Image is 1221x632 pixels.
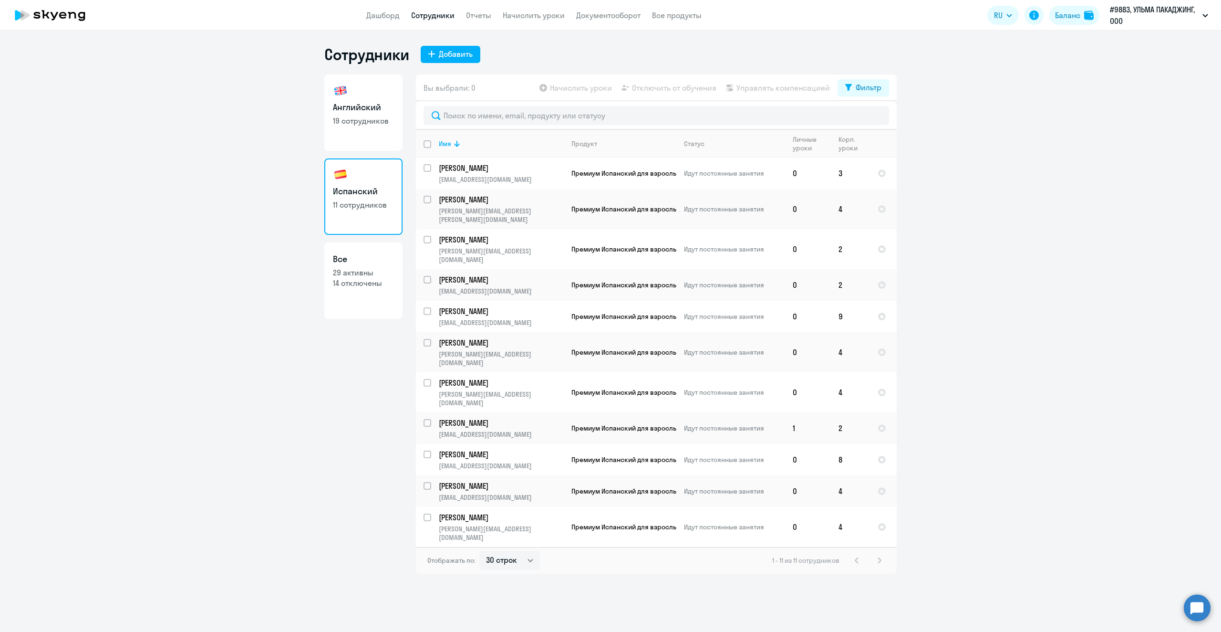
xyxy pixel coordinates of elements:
p: [PERSON_NAME] [439,337,563,348]
td: 3 [831,158,870,189]
button: #9883, УЛЬМА ПАКАДЖИНГ, ООО [1105,4,1213,27]
a: [PERSON_NAME][PERSON_NAME][EMAIL_ADDRESS][DOMAIN_NAME] [439,234,563,264]
a: [PERSON_NAME][PERSON_NAME][EMAIL_ADDRESS][DOMAIN_NAME] [439,337,563,367]
td: 0 [785,229,831,269]
a: Английский19 сотрудников [324,74,403,151]
button: Балансbalance [1049,6,1099,25]
div: Корп. уроки [838,135,869,152]
p: Идут постоянные занятия [684,388,785,397]
div: Личные уроки [793,135,830,152]
p: 11 сотрудников [333,200,394,210]
p: 14 отключены [333,278,394,288]
p: 19 сотрудников [333,116,394,126]
span: Премиум Испанский для взрослых [571,281,681,289]
span: Премиум Испанский для взрослых [571,523,681,531]
td: 2 [831,412,870,444]
a: [PERSON_NAME][EMAIL_ADDRESS][DOMAIN_NAME] [439,481,563,502]
span: 1 - 11 из 11 сотрудников [772,556,839,565]
span: Премиум Испанский для взрослых [571,487,681,495]
span: Премиум Испанский для взрослых [571,245,681,253]
span: Премиум Испанский для взрослых [571,169,681,178]
a: Дашборд [366,11,400,20]
td: 0 [785,189,831,229]
div: Статус [684,139,785,148]
a: [PERSON_NAME][EMAIL_ADDRESS][DOMAIN_NAME] [439,449,563,470]
p: Идут постоянные занятия [684,245,785,253]
td: 2 [831,269,870,301]
span: Премиум Испанский для взрослых [571,205,681,213]
p: [PERSON_NAME] [439,306,563,316]
button: Фильтр [838,79,889,96]
span: Премиум Испанский для взрослых [571,424,681,432]
p: [EMAIL_ADDRESS][DOMAIN_NAME] [439,175,563,184]
td: 4 [831,332,870,372]
p: [PERSON_NAME] [439,163,563,173]
td: 0 [785,372,831,412]
p: [EMAIL_ADDRESS][DOMAIN_NAME] [439,493,563,502]
p: Идут постоянные занятия [684,169,785,178]
td: 0 [785,301,831,332]
p: Идут постоянные занятия [684,424,785,432]
p: Идут постоянные занятия [684,281,785,289]
td: 8 [831,444,870,475]
a: [PERSON_NAME][EMAIL_ADDRESS][DOMAIN_NAME] [439,306,563,327]
p: [PERSON_NAME] [439,234,563,245]
button: RU [987,6,1019,25]
td: 0 [785,332,831,372]
p: [PERSON_NAME][EMAIL_ADDRESS][DOMAIN_NAME] [439,390,563,407]
div: Продукт [571,139,676,148]
td: 4 [831,507,870,547]
a: Все29 активны14 отключены [324,242,403,319]
span: RU [994,10,1003,21]
h1: Сотрудники [324,45,409,64]
p: [PERSON_NAME] [439,378,563,388]
p: [PERSON_NAME] [439,194,563,205]
div: Корп. уроки [838,135,863,152]
span: Отображать по: [427,556,476,565]
p: Идут постоянные занятия [684,487,785,495]
img: spanish [333,167,348,182]
div: Имя [439,139,451,148]
a: [PERSON_NAME][PERSON_NAME][EMAIL_ADDRESS][DOMAIN_NAME] [439,378,563,407]
div: Продукт [571,139,597,148]
p: [PERSON_NAME] [439,512,563,523]
p: [PERSON_NAME] [439,481,563,491]
h3: Испанский [333,185,394,198]
div: Баланс [1055,10,1080,21]
a: Начислить уроки [503,11,565,20]
p: Идут постоянные занятия [684,312,785,321]
span: Премиум Испанский для взрослых [571,348,681,357]
td: 0 [785,269,831,301]
p: [PERSON_NAME] [439,418,563,428]
p: 29 активны [333,267,394,278]
td: 4 [831,372,870,412]
span: Премиум Испанский для взрослых [571,455,681,464]
a: [PERSON_NAME][PERSON_NAME][EMAIL_ADDRESS][DOMAIN_NAME] [439,512,563,542]
div: Фильтр [856,82,881,93]
p: [PERSON_NAME][EMAIL_ADDRESS][DOMAIN_NAME] [439,350,563,367]
td: 9 [831,301,870,332]
td: 0 [785,444,831,475]
a: Все продукты [652,11,702,20]
img: english [333,83,348,98]
td: 1 [785,412,831,444]
a: Испанский11 сотрудников [324,158,403,235]
button: Добавить [421,46,480,63]
a: [PERSON_NAME][EMAIL_ADDRESS][DOMAIN_NAME] [439,418,563,439]
p: [EMAIL_ADDRESS][DOMAIN_NAME] [439,318,563,327]
a: [PERSON_NAME][PERSON_NAME][EMAIL_ADDRESS][PERSON_NAME][DOMAIN_NAME] [439,194,563,224]
p: [PERSON_NAME] [439,274,563,285]
p: [PERSON_NAME][EMAIL_ADDRESS][DOMAIN_NAME] [439,247,563,264]
input: Поиск по имени, email, продукту или статусу [424,106,889,125]
p: [PERSON_NAME][EMAIL_ADDRESS][DOMAIN_NAME] [439,525,563,542]
p: Идут постоянные занятия [684,205,785,213]
td: 4 [831,189,870,229]
h3: Все [333,253,394,265]
div: Имя [439,139,563,148]
td: 0 [785,507,831,547]
p: [PERSON_NAME][EMAIL_ADDRESS][PERSON_NAME][DOMAIN_NAME] [439,207,563,224]
span: Премиум Испанский для взрослых [571,312,681,321]
span: Вы выбрали: 0 [424,82,476,94]
p: [PERSON_NAME] [439,449,563,460]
